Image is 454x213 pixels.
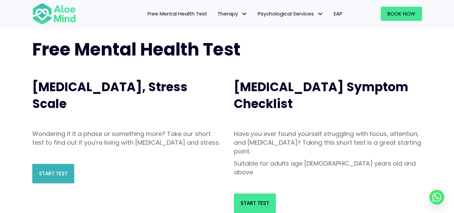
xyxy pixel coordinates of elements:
[85,7,347,21] nav: Menu
[32,78,188,112] span: [MEDICAL_DATA], Stress Scale
[39,170,68,177] span: Start Test
[240,9,249,19] span: Therapy: submenu
[253,7,329,21] a: Psychological ServicesPsychological Services: submenu
[234,159,422,177] p: Suitable for adults age [DEMOGRAPHIC_DATA] years old and above
[241,200,269,207] span: Start Test
[258,10,324,17] span: Psychological Services
[381,7,422,21] a: Book Now
[212,7,253,21] a: TherapyTherapy: submenu
[32,164,74,183] a: Start Test
[429,190,444,205] a: Whatsapp
[329,7,347,21] a: EAP
[148,10,207,17] span: Free Mental Health Test
[32,3,76,25] img: Aloe mind Logo
[234,130,422,156] p: Have you ever found yourself struggling with focus, attention, and [MEDICAL_DATA]? Taking this sh...
[217,10,248,17] span: Therapy
[316,9,325,19] span: Psychological Services: submenu
[234,78,408,112] span: [MEDICAL_DATA] Symptom Checklist
[234,193,276,213] a: Start Test
[32,130,220,147] p: Wondering if it a phase or something more? Take our short test to find out if you’re living with ...
[334,10,342,17] span: EAP
[387,10,415,17] span: Book Now
[142,7,212,21] a: Free Mental Health Test
[32,37,241,62] span: Free Mental Health Test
